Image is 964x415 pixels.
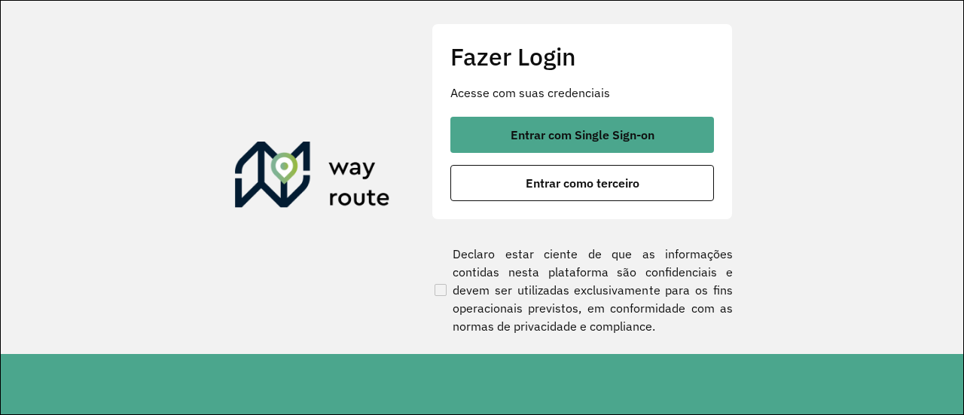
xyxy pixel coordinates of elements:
span: Entrar com Single Sign-on [511,129,654,141]
button: button [450,165,714,201]
h2: Fazer Login [450,42,714,71]
p: Acesse com suas credenciais [450,84,714,102]
label: Declaro estar ciente de que as informações contidas nesta plataforma são confidenciais e devem se... [432,245,733,335]
img: Roteirizador AmbevTech [235,142,390,214]
button: button [450,117,714,153]
span: Entrar como terceiro [526,177,639,189]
